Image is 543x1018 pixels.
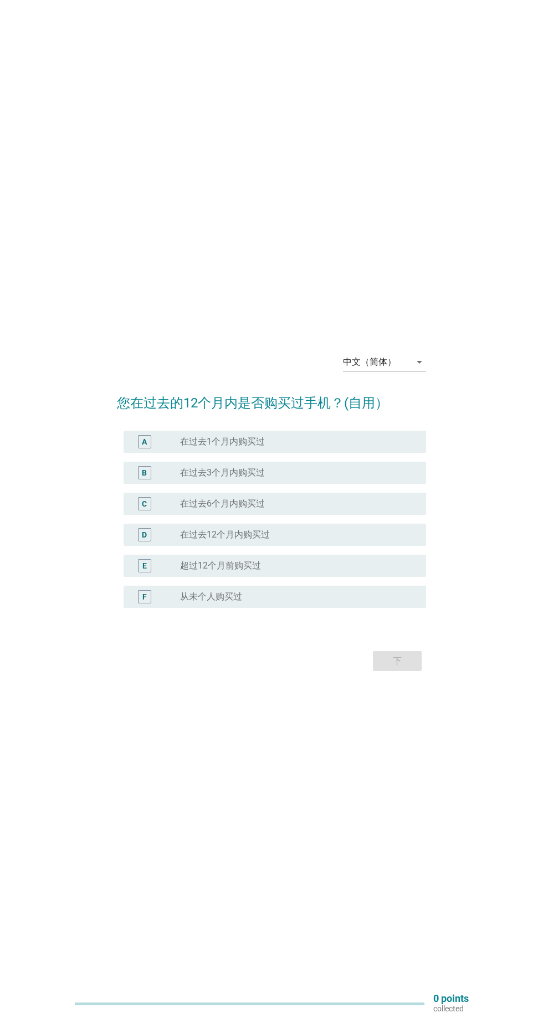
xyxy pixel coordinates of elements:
[180,436,265,447] label: 在过去1个月内购买过
[117,382,426,413] h2: 您在过去的12个月内是否购买过手机？(自用）
[142,560,147,571] div: E
[142,529,147,540] div: D
[142,498,147,509] div: C
[142,436,147,447] div: A
[180,529,270,540] label: 在过去12个月内购买过
[413,355,426,369] i: arrow_drop_down
[180,467,265,478] label: 在过去3个月内购买过
[180,560,261,571] label: 超过12个月前购买过
[433,1004,469,1014] p: collected
[343,357,396,367] div: 中文（简体）
[433,994,469,1004] p: 0 points
[142,467,147,478] div: B
[180,591,242,602] label: 从未个人购买过
[142,591,147,602] div: F
[180,498,265,509] label: 在过去6个月内购买过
